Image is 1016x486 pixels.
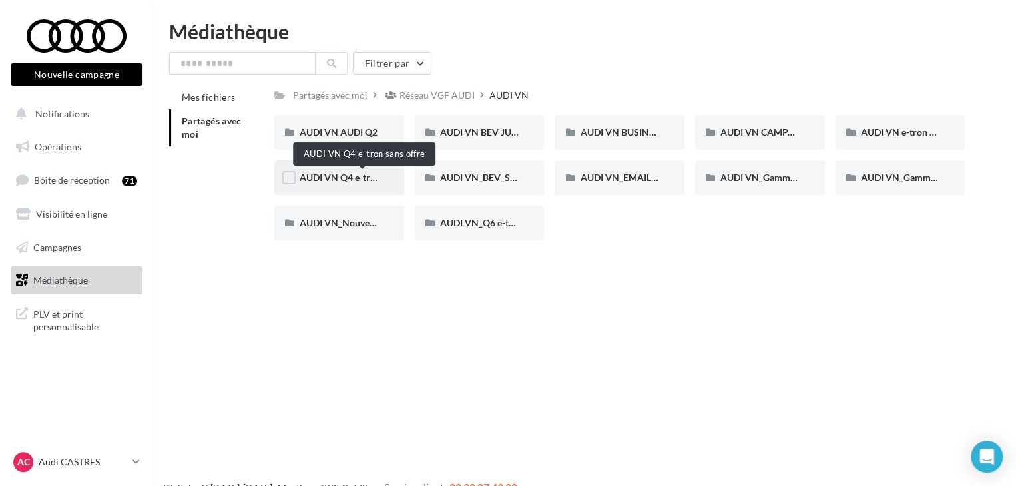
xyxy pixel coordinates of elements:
a: Médiathèque [8,266,145,294]
div: Réseau VGF AUDI [399,89,475,102]
span: AUDI VN_Nouvelle A6 e-tron [300,217,421,228]
span: Campagnes [33,241,81,252]
a: AC Audi CASTRES [11,449,142,475]
span: AUDI VN Q4 e-tron sans offre [300,172,423,183]
span: Visibilité en ligne [36,208,107,220]
span: AUDI VN_BEV_SEPTEMBRE [440,172,558,183]
span: AC [17,455,30,469]
span: AUDI VN BEV JUIN [440,126,521,138]
span: Opérations [35,141,81,152]
span: Médiathèque [33,274,88,286]
a: Campagnes [8,234,145,262]
a: Opérations [8,133,145,161]
span: AUDI VN_Gamme 100% électrique [720,172,864,183]
span: Mes fichiers [182,91,235,103]
span: AUDI VN AUDI Q2 [300,126,378,138]
span: AUDI VN CAMPAGNE HYBRIDE RECHARGEABLE [720,126,929,138]
button: Notifications [8,100,140,128]
div: Partagés avec moi [293,89,368,102]
span: AUDI VN BUSINESS JUIN VN JPO [580,126,722,138]
button: Filtrer par [353,52,431,75]
span: AUDI VN_Q6 e-tron [440,217,523,228]
p: Audi CASTRES [39,455,127,469]
div: Open Intercom Messenger [971,441,1003,473]
span: Boîte de réception [34,174,110,186]
a: Visibilité en ligne [8,200,145,228]
div: Médiathèque [169,21,1000,41]
div: AUDI VN [489,89,529,102]
span: Notifications [35,108,89,119]
button: Nouvelle campagne [11,63,142,86]
div: 71 [122,176,137,186]
span: PLV et print personnalisable [33,305,137,334]
a: PLV et print personnalisable [8,300,145,339]
a: Boîte de réception71 [8,166,145,194]
span: AUDI VN_EMAILS COMMANDES [580,172,720,183]
span: Partagés avec moi [182,115,242,140]
div: AUDI VN Q4 e-tron sans offre [293,142,435,166]
span: AUDI VN e-tron GT [861,126,941,138]
span: AUDI VN_Gamme Q8 e-tron [861,172,978,183]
